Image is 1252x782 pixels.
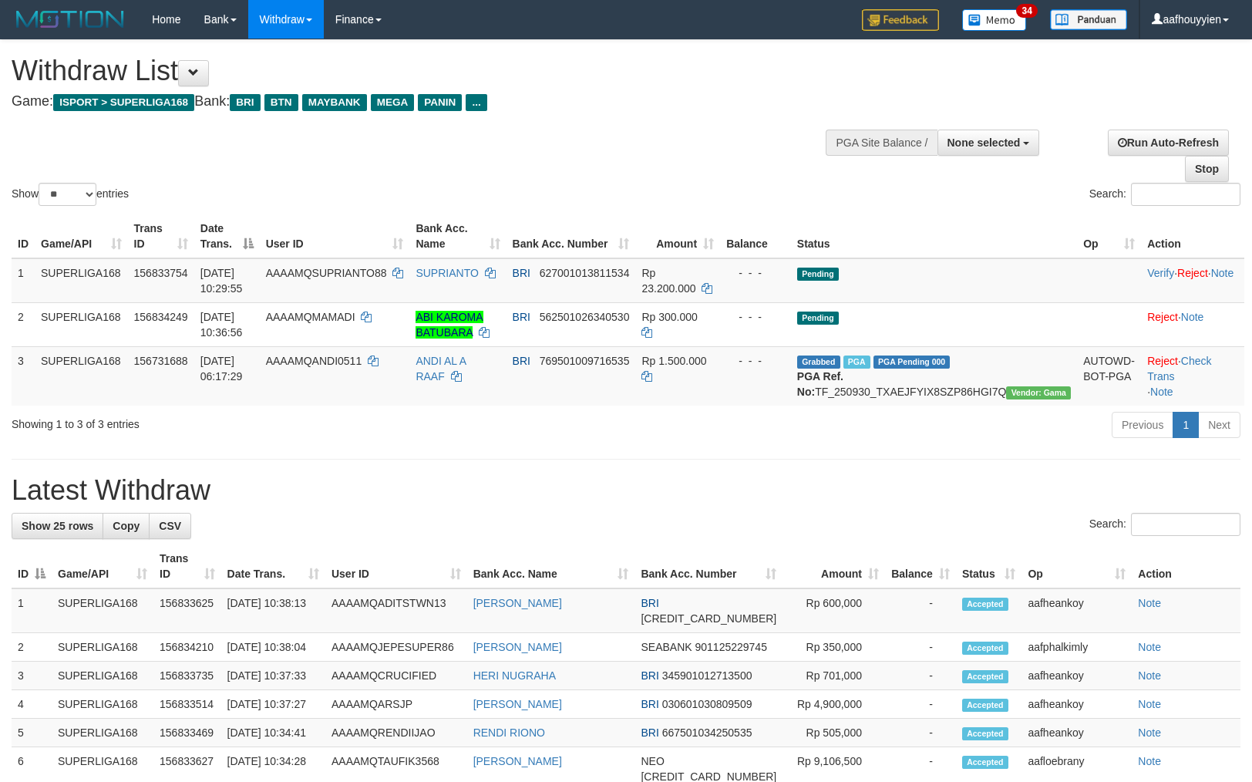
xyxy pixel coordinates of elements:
td: - [885,719,956,747]
th: Bank Acc. Number: activate to sort column ascending [507,214,636,258]
span: CSV [159,520,181,532]
a: Reject [1147,311,1178,323]
td: SUPERLIGA168 [35,346,128,406]
a: Previous [1112,412,1173,438]
td: Rp 4,900,000 [782,690,885,719]
span: 34 [1016,4,1037,18]
span: MEGA [371,94,415,111]
a: Note [1181,311,1204,323]
span: Accepted [962,756,1008,769]
span: 156731688 [134,355,188,367]
td: [DATE] 10:37:33 [221,662,325,690]
span: 156834249 [134,311,188,323]
a: Note [1138,755,1161,767]
img: Feedback.jpg [862,9,939,31]
a: Note [1138,597,1161,609]
td: 2 [12,633,52,662]
button: None selected [937,130,1040,156]
a: Note [1150,386,1173,398]
div: Showing 1 to 3 of 3 entries [12,410,510,432]
td: 2 [12,302,35,346]
span: Rp 300.000 [641,311,697,323]
span: Copy 030601030809509 to clipboard [662,698,752,710]
td: · [1141,302,1244,346]
span: 156833754 [134,267,188,279]
span: AAAAMQMAMADI [266,311,355,323]
th: Op: activate to sort column ascending [1077,214,1141,258]
span: NEO [641,755,664,767]
a: Note [1211,267,1234,279]
td: · · [1141,258,1244,303]
th: Action [1141,214,1244,258]
a: Note [1138,669,1161,682]
td: 1 [12,258,35,303]
td: [DATE] 10:38:04 [221,633,325,662]
th: Balance [720,214,791,258]
span: Accepted [962,727,1008,740]
td: [DATE] 10:37:27 [221,690,325,719]
span: ISPORT > SUPERLIGA168 [53,94,194,111]
a: [PERSON_NAME] [473,597,562,609]
span: BRI [513,355,530,367]
td: 156834210 [153,633,221,662]
span: Copy 345901012713500 to clipboard [662,669,752,682]
td: SUPERLIGA168 [35,302,128,346]
span: [DATE] 10:29:55 [200,267,243,295]
span: Copy 587701021968536 to clipboard [641,612,776,625]
a: Stop [1185,156,1229,182]
img: MOTION_logo.png [12,8,129,31]
a: Note [1138,726,1161,739]
th: Trans ID: activate to sort column ascending [128,214,194,258]
h4: Game: Bank: [12,94,820,110]
th: User ID: activate to sort column ascending [325,544,467,588]
b: PGA Ref. No: [797,370,843,398]
td: AAAAMQJEPESUPER86 [325,633,467,662]
span: Copy 562501026340530 to clipboard [540,311,630,323]
td: - [885,633,956,662]
td: aafheankoy [1021,719,1132,747]
span: Show 25 rows [22,520,93,532]
span: BTN [264,94,298,111]
span: Accepted [962,598,1008,611]
span: Accepted [962,699,1008,712]
td: 5 [12,719,52,747]
span: Vendor URL: https://trx31.1velocity.biz [1006,386,1071,399]
span: Marked by aafromsomean [843,356,870,369]
div: - - - [726,353,785,369]
td: 1 [12,588,52,633]
span: Copy 901125229745 to clipboard [695,641,766,653]
td: - [885,588,956,633]
a: [PERSON_NAME] [473,698,562,710]
label: Show entries [12,183,129,206]
img: panduan.png [1050,9,1127,30]
td: AUTOWD-BOT-PGA [1077,346,1141,406]
a: Next [1198,412,1240,438]
a: CSV [149,513,191,539]
span: BRI [641,698,658,710]
th: Status: activate to sort column ascending [956,544,1022,588]
a: ANDI AL A RAAF [416,355,466,383]
th: Trans ID: activate to sort column ascending [153,544,221,588]
div: - - - [726,309,785,325]
input: Search: [1131,183,1240,206]
td: aafphalkimly [1021,633,1132,662]
td: SUPERLIGA168 [52,662,153,690]
td: SUPERLIGA168 [52,588,153,633]
a: [PERSON_NAME] [473,641,562,653]
th: Amount: activate to sort column ascending [782,544,885,588]
td: AAAAMQRENDIIJAO [325,719,467,747]
a: Note [1138,641,1161,653]
td: 156833514 [153,690,221,719]
span: BRI [230,94,260,111]
span: Accepted [962,642,1008,655]
th: Status [791,214,1077,258]
label: Search: [1089,183,1240,206]
td: · · [1141,346,1244,406]
td: SUPERLIGA168 [52,690,153,719]
td: SUPERLIGA168 [52,633,153,662]
td: TF_250930_TXAEJFYIX8SZP86HGI7Q [791,346,1077,406]
th: Date Trans.: activate to sort column ascending [221,544,325,588]
td: 3 [12,346,35,406]
span: Copy 667501034250535 to clipboard [662,726,752,739]
h1: Latest Withdraw [12,475,1240,506]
